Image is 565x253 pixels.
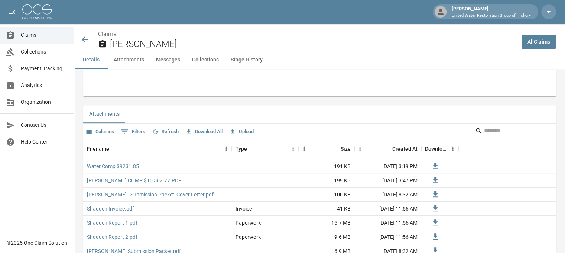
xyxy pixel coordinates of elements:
div: 41 KB [299,202,354,216]
div: [DATE] 11:56 AM [354,202,421,216]
div: Size [341,138,351,159]
p: United Water Restoration Group of Hickory [452,13,531,19]
span: Contact Us [21,121,68,129]
div: related-list tabs [83,105,556,123]
div: Paperwork [236,219,261,227]
div: anchor tabs [74,51,565,69]
div: Download [421,138,458,159]
button: Refresh [150,126,181,138]
div: Created At [392,138,418,159]
button: Messages [150,51,186,69]
span: Collections [21,48,68,56]
span: Help Center [21,138,68,146]
a: Shaquen Invoice.pdf [87,205,134,212]
button: Menu [221,143,232,154]
a: [PERSON_NAME] - Submission Packet: Cover Letter.pdf [87,191,214,198]
a: Shaquen Report 1.pdf [87,219,137,227]
div: 191 KB [299,159,354,173]
button: Menu [447,143,458,154]
div: 9.6 MB [299,230,354,244]
div: Search [475,125,555,138]
nav: breadcrumb [98,30,516,39]
div: Download [425,138,447,159]
button: Menu [288,143,299,154]
button: Attachments [108,51,150,69]
div: [DATE] 3:19 PM [354,159,421,173]
a: Shaquen Report 2.pdf [87,233,137,241]
div: Type [236,138,247,159]
button: Upload [227,126,256,138]
span: Claims [21,31,68,39]
div: [DATE] 3:47 PM [354,173,421,188]
img: ocs-logo-white-transparent.png [22,4,52,19]
button: Stage History [225,51,269,69]
div: Filename [83,138,232,159]
div: [DATE] 11:56 AM [354,230,421,244]
div: Filename [87,138,109,159]
div: 199 KB [299,173,354,188]
div: 100 KB [299,188,354,202]
span: Analytics [21,81,68,89]
button: Select columns [85,126,116,138]
div: Invoice [236,205,252,212]
button: Download All [184,126,224,138]
div: [DATE] 11:56 AM [354,216,421,230]
div: [DATE] 8:32 AM [354,188,421,202]
div: © 2025 One Claim Solution [7,239,67,247]
div: [PERSON_NAME] [449,5,534,19]
div: Size [299,138,354,159]
button: open drawer [4,4,19,19]
button: Show filters [119,126,147,138]
a: AllClaims [522,35,556,49]
button: Menu [354,143,366,154]
div: Paperwork [236,233,261,241]
a: [PERSON_NAME] COMP $10,562.77.PDF [87,177,181,184]
div: Created At [354,138,421,159]
div: 15.7 MB [299,216,354,230]
span: Payment Tracking [21,65,68,73]
a: Claims [98,31,116,38]
button: Menu [299,143,310,154]
div: Type [232,138,299,159]
a: Water Comp $9231.85 [87,163,139,170]
h2: [PERSON_NAME] [110,39,516,49]
span: Organization [21,98,68,106]
button: Details [74,51,108,69]
button: Collections [186,51,225,69]
button: Attachments [83,105,126,123]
